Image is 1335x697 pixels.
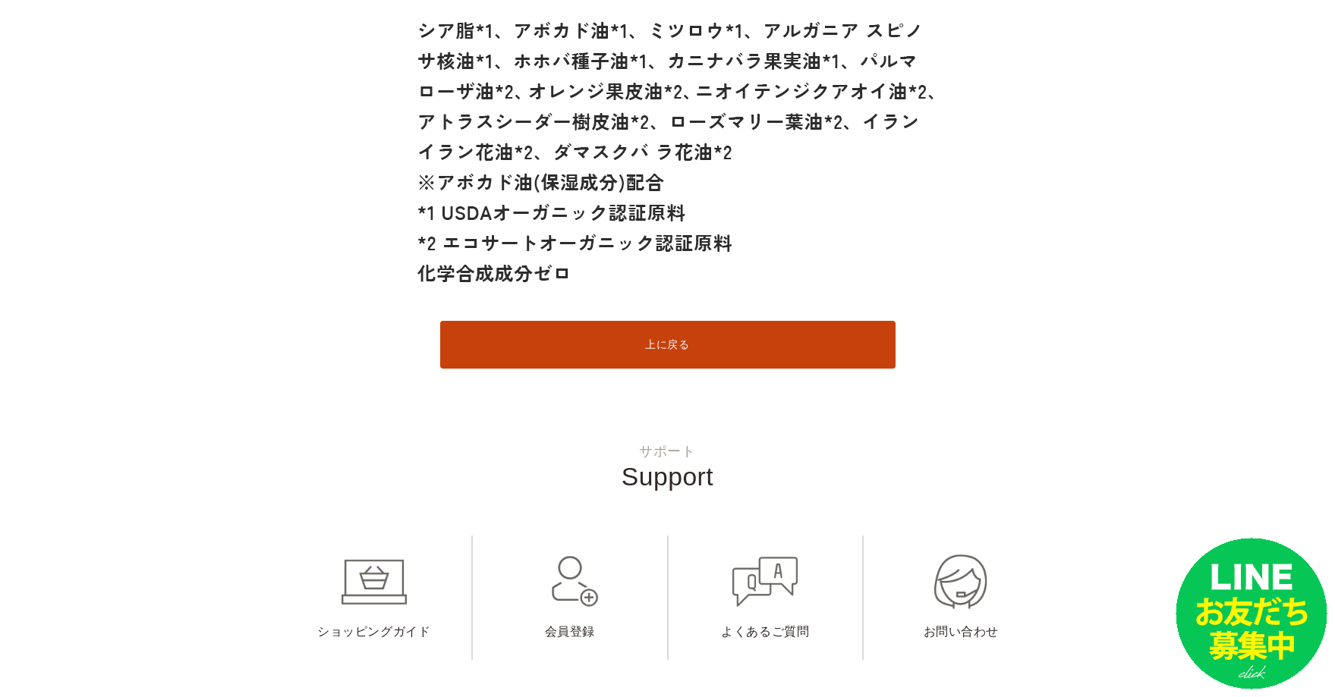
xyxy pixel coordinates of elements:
[864,535,1059,660] a: お問い合わせ
[669,535,863,660] a: よくあるご質問
[1176,538,1327,689] img: small_line.png
[277,535,472,660] a: ショッピングガイド
[622,463,713,491] span: Support
[440,321,896,369] a: 上に戻る
[30,444,1305,458] small: サポート
[473,535,667,660] a: 会員登録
